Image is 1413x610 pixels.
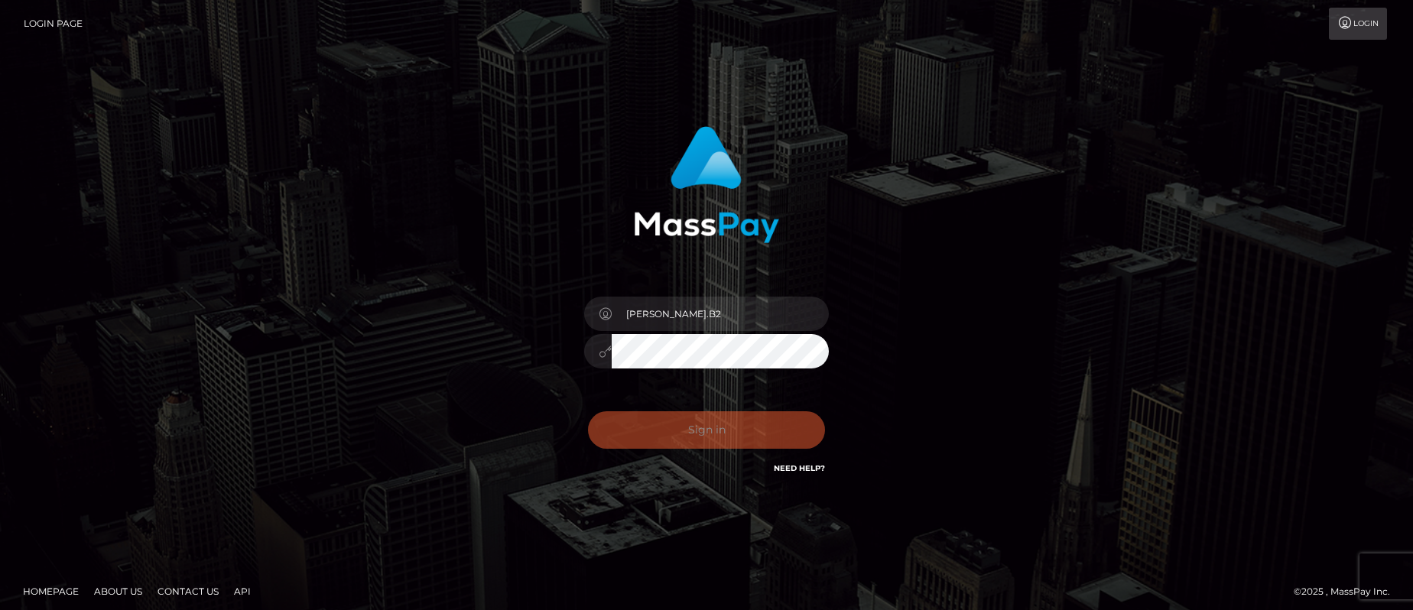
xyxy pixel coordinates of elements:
a: About Us [88,579,148,603]
a: Contact Us [151,579,225,603]
img: MassPay Login [634,126,779,243]
a: Homepage [17,579,85,603]
a: API [228,579,257,603]
input: Username... [612,297,829,331]
div: © 2025 , MassPay Inc. [1294,583,1402,600]
a: Need Help? [774,463,825,473]
a: Login Page [24,8,83,40]
a: Login [1329,8,1387,40]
